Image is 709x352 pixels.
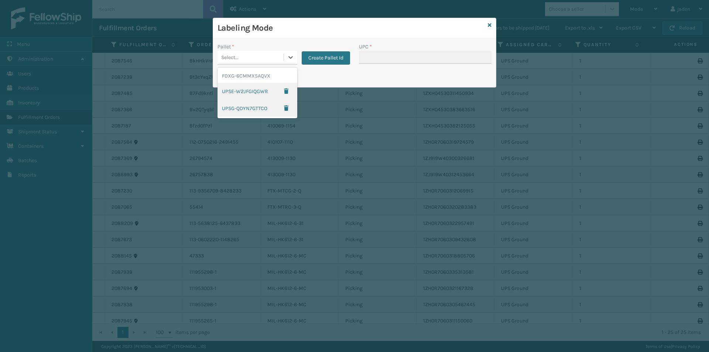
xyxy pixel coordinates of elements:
[218,83,297,100] div: UPSE-W2JFGIQGWR
[218,23,485,34] h3: Labeling Mode
[221,54,239,61] div: Select...
[218,43,234,51] label: Pallet
[302,51,350,65] button: Create Pallet Id
[359,43,372,51] label: UPC
[218,69,297,83] div: FDXG-6CMMX5AQVX
[218,100,297,117] div: UPSG-QDYN7GTTCO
